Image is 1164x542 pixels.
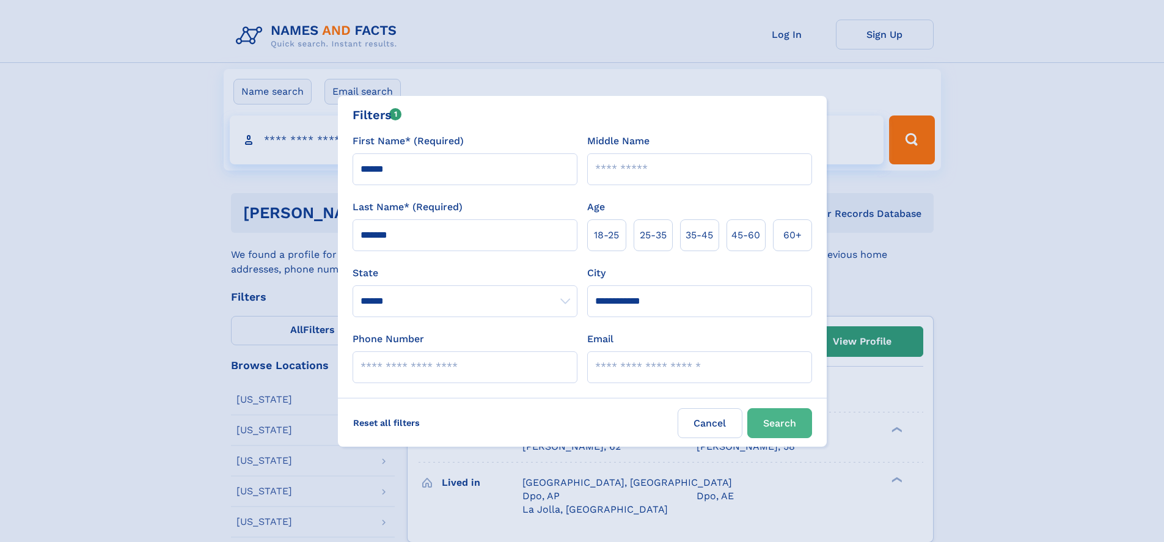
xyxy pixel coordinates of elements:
label: Email [587,332,613,346]
button: Search [747,408,812,438]
span: 45‑60 [731,228,760,243]
label: City [587,266,606,280]
label: Cancel [678,408,742,438]
span: 18‑25 [594,228,619,243]
label: Middle Name [587,134,650,148]
span: 25‑35 [640,228,667,243]
span: 60+ [783,228,802,243]
span: 35‑45 [686,228,713,243]
label: State [353,266,577,280]
label: Reset all filters [345,408,428,438]
label: First Name* (Required) [353,134,464,148]
label: Last Name* (Required) [353,200,463,214]
label: Phone Number [353,332,424,346]
label: Age [587,200,605,214]
div: Filters [353,106,402,124]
